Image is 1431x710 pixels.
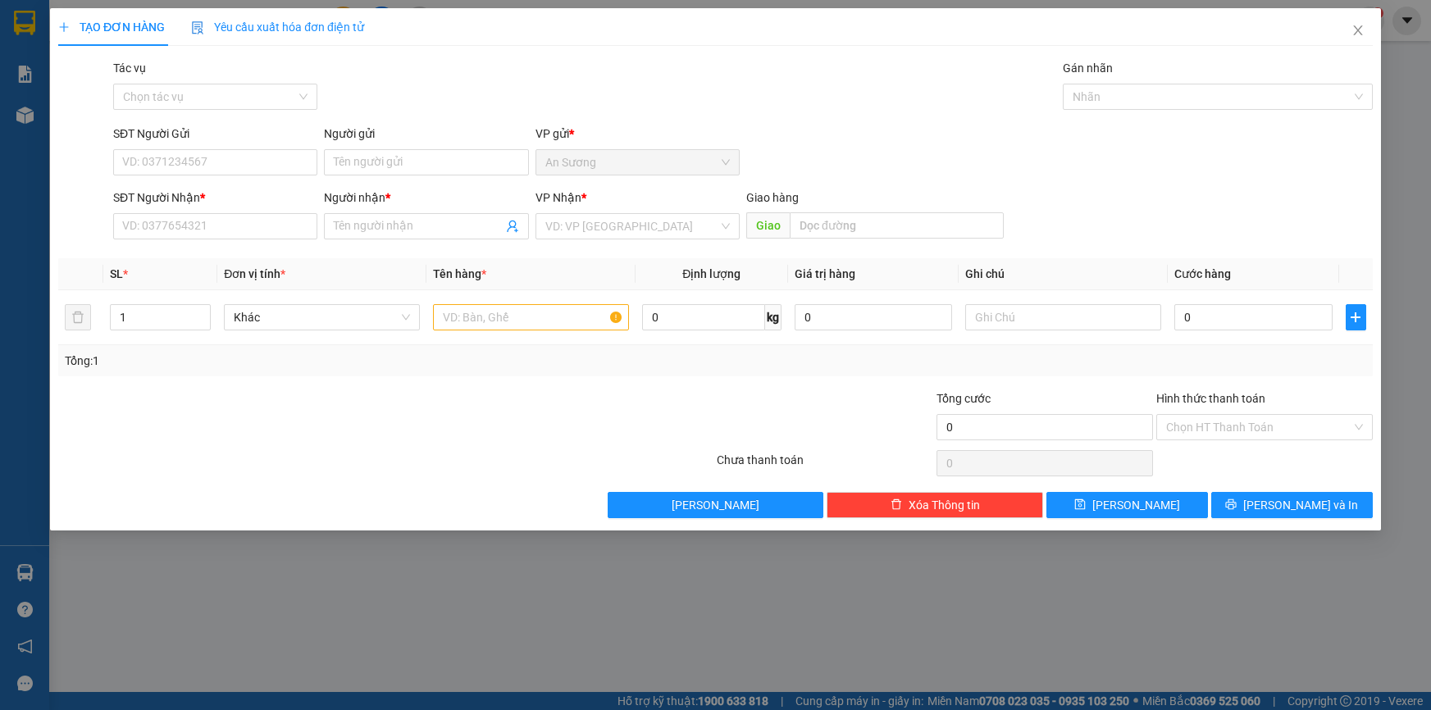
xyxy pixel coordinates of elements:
span: Định lượng [682,267,741,280]
label: Hình thức thanh toán [1156,392,1265,405]
button: printer[PERSON_NAME] và In [1211,492,1373,518]
span: Giao hàng [746,191,799,204]
label: Gán nhãn [1063,61,1113,75]
th: Ghi chú [959,258,1168,290]
span: kg [765,304,782,330]
span: Tổng cước [937,392,991,405]
button: Close [1335,8,1381,54]
span: Cước hàng [1174,267,1231,280]
span: TẠO ĐƠN HÀNG [58,20,165,34]
input: 0 [795,304,953,330]
button: save[PERSON_NAME] [1046,492,1208,518]
div: Tổng: 1 [65,352,553,370]
input: Ghi Chú [965,304,1161,330]
span: Giá trị hàng [795,267,855,280]
span: Yêu cầu xuất hóa đơn điện tử [191,20,364,34]
label: Tác vụ [113,61,146,75]
span: Khác [234,305,410,330]
span: save [1074,498,1086,512]
input: Dọc đường [790,212,1004,239]
div: VP gửi [535,125,740,143]
input: VD: Bàn, Ghế [433,304,629,330]
span: [PERSON_NAME] và In [1244,496,1359,514]
span: close [1351,24,1365,37]
span: plus [1347,311,1365,324]
span: An Sương [545,150,730,175]
span: Giao [746,212,790,239]
span: Tên hàng [433,267,486,280]
button: [PERSON_NAME] [608,492,824,518]
button: deleteXóa Thông tin [827,492,1043,518]
button: plus [1346,304,1366,330]
button: delete [65,304,91,330]
span: VP Nhận [535,191,581,204]
div: SĐT Người Gửi [113,125,317,143]
span: delete [891,498,902,512]
span: Xóa Thông tin [909,496,980,514]
span: printer [1226,498,1237,512]
span: [PERSON_NAME] [672,496,759,514]
span: SL [110,267,123,280]
span: Đơn vị tính [224,267,285,280]
span: [PERSON_NAME] [1092,496,1180,514]
div: Chưa thanh toán [716,451,936,480]
span: plus [58,21,70,33]
div: Người gửi [324,125,528,143]
div: Người nhận [324,189,528,207]
div: SĐT Người Nhận [113,189,317,207]
span: user-add [506,220,519,233]
img: icon [191,21,204,34]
